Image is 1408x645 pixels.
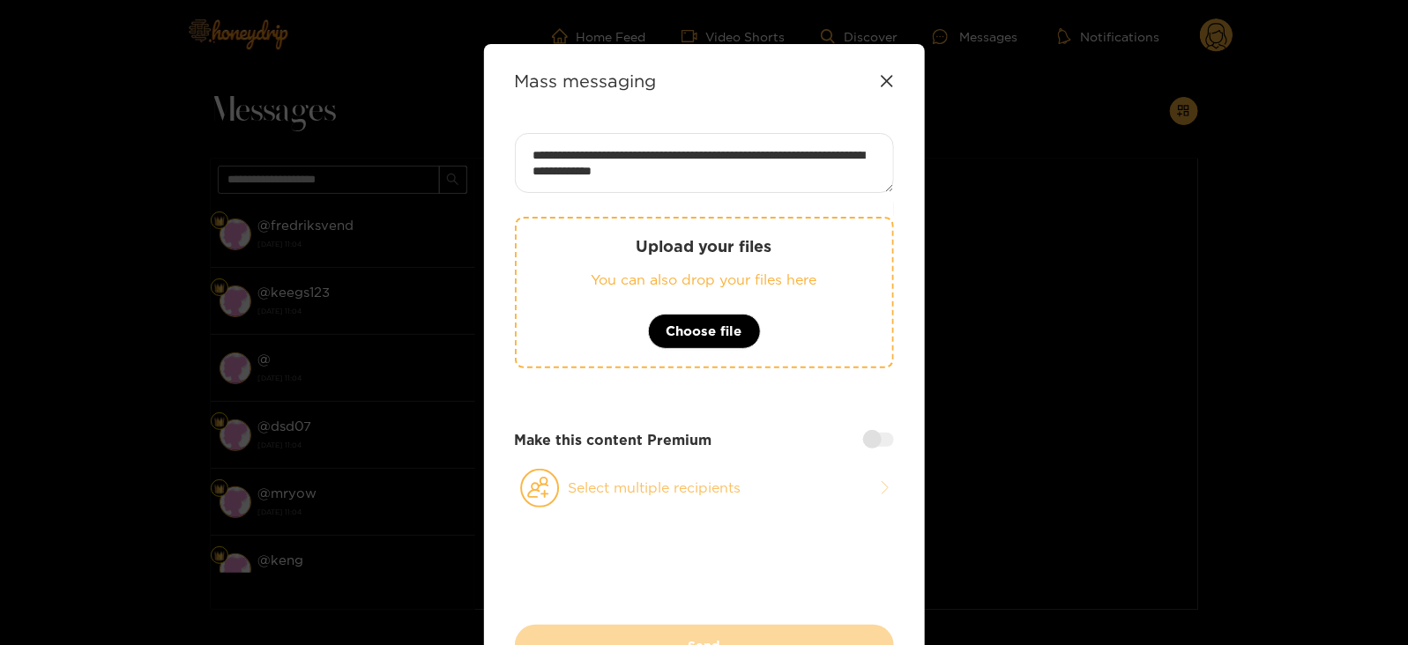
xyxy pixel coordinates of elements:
[515,70,657,91] strong: Mass messaging
[515,468,894,508] button: Select multiple recipients
[515,430,712,450] strong: Make this content Premium
[552,270,857,290] p: You can also drop your files here
[552,236,857,256] p: Upload your files
[648,314,761,349] button: Choose file
[667,321,742,342] span: Choose file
